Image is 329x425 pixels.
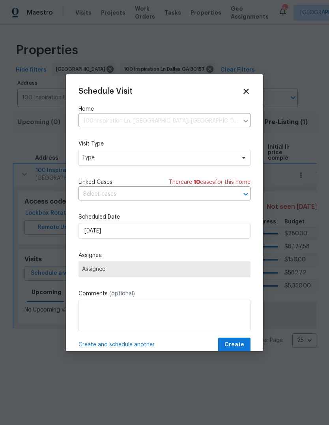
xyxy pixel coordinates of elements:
label: Scheduled Date [79,213,250,221]
button: Create [218,338,250,352]
span: Schedule Visit [79,87,133,95]
input: M/D/YYYY [79,223,250,239]
label: Assignee [79,251,250,259]
span: 10 [194,179,200,185]
span: Linked Cases [79,178,112,186]
label: Comments [79,290,250,298]
span: (optional) [109,291,135,297]
input: Enter in an address [79,115,239,127]
span: Close [242,87,250,96]
button: Open [240,189,251,200]
label: Visit Type [79,140,250,148]
input: Select cases [79,188,228,200]
span: Assignee [82,266,247,272]
label: Home [79,105,250,113]
span: Create and schedule another [79,341,155,349]
span: Type [82,154,236,162]
span: Create [224,340,244,350]
span: There are case s for this home [169,178,250,186]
